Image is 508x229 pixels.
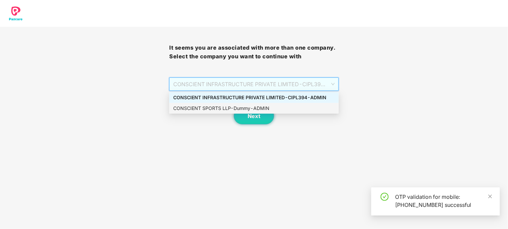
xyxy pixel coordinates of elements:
span: check-circle [381,193,389,201]
h3: It seems you are associated with more than one company. Select the company you want to continue with [169,44,338,61]
span: close [488,194,493,199]
div: OTP validation for mobile: [PHONE_NUMBER] successful [395,193,492,209]
span: CONSCIENT INFRASTRUCTURE PRIVATE LIMITED - CIPL394 - ADMIN [173,78,334,91]
div: CONSCIENT SPORTS LLP - Dummy - ADMIN [173,105,335,112]
button: Next [234,108,274,124]
span: Next [248,113,260,119]
div: CONSCIENT INFRASTRUCTURE PRIVATE LIMITED - CIPL394 - ADMIN [173,94,335,101]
